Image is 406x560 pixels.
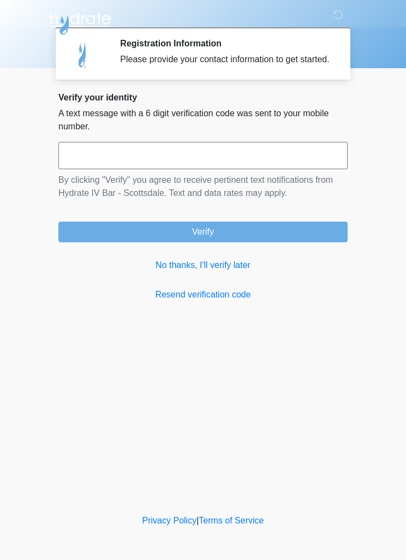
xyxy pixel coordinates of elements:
a: Resend verification code [58,288,348,301]
a: | [196,516,199,525]
a: Privacy Policy [142,516,197,525]
a: No thanks, I'll verify later [58,259,348,272]
img: Agent Avatar [67,38,99,71]
div: Please provide your contact information to get started. [120,53,331,66]
h2: Verify your identity [58,92,348,103]
p: A text message with a 6 digit verification code was sent to your mobile number. [58,107,348,133]
a: Terms of Service [199,516,264,525]
button: Verify [58,222,348,242]
p: By clicking "Verify" you agree to receive pertinent text notifications from Hydrate IV Bar - Scot... [58,174,348,200]
img: Hydrate IV Bar - Scottsdale Logo [47,8,113,35]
